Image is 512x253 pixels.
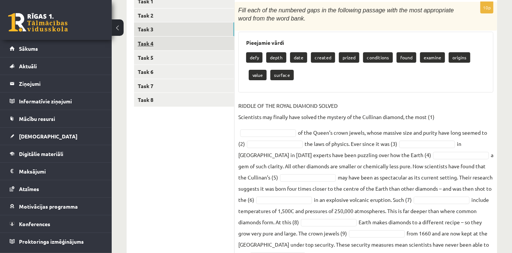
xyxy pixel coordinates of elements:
a: Konferences [10,215,102,232]
a: Mācību resursi [10,110,102,127]
a: Task 2 [134,9,234,22]
a: Maksājumi [10,163,102,180]
a: Task 5 [134,51,234,65]
p: date [290,52,307,63]
p: RIDDLE OF THE ROYAL DIAMOND SOLVED Scientists may finally have solved the mystery of the Cullinan... [238,100,435,122]
p: created [311,52,335,63]
span: Atzīmes [19,185,39,192]
p: 10p [480,1,493,13]
h3: Pieejamie vārdi [246,40,486,46]
p: conditions [363,52,393,63]
a: Task 7 [134,79,234,93]
a: Atzīmes [10,180,102,197]
p: surface [270,70,294,80]
p: origins [449,52,470,63]
span: Konferences [19,221,50,227]
a: [DEMOGRAPHIC_DATA] [10,128,102,145]
a: Aktuāli [10,57,102,75]
a: Motivācijas programma [10,198,102,215]
span: Sākums [19,45,38,52]
legend: Ziņojumi [19,75,102,92]
span: [DEMOGRAPHIC_DATA] [19,133,77,140]
p: value [249,70,267,80]
a: Proktoringa izmēģinājums [10,233,102,250]
a: Rīgas 1. Tālmācības vidusskola [8,13,68,32]
p: defy [246,52,263,63]
a: Task 3 [134,22,234,36]
p: found [397,52,416,63]
span: Motivācijas programma [19,203,78,210]
span: Digitālie materiāli [19,150,63,157]
legend: Informatīvie ziņojumi [19,93,102,110]
a: Ziņojumi [10,75,102,92]
a: Task 6 [134,65,234,79]
legend: Maksājumi [19,163,102,180]
p: depth [266,52,286,63]
span: Mācību resursi [19,115,55,122]
span: Fill each of the numbered gaps in the following passage with the most appropriate word from the w... [238,7,454,22]
a: Informatīvie ziņojumi [10,93,102,110]
p: examine [420,52,445,63]
span: Proktoringa izmēģinājums [19,238,84,245]
p: prized [339,52,359,63]
a: Digitālie materiāli [10,145,102,162]
a: Task 8 [134,93,234,107]
a: Sākums [10,40,102,57]
span: Aktuāli [19,63,37,69]
a: Task 4 [134,37,234,50]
